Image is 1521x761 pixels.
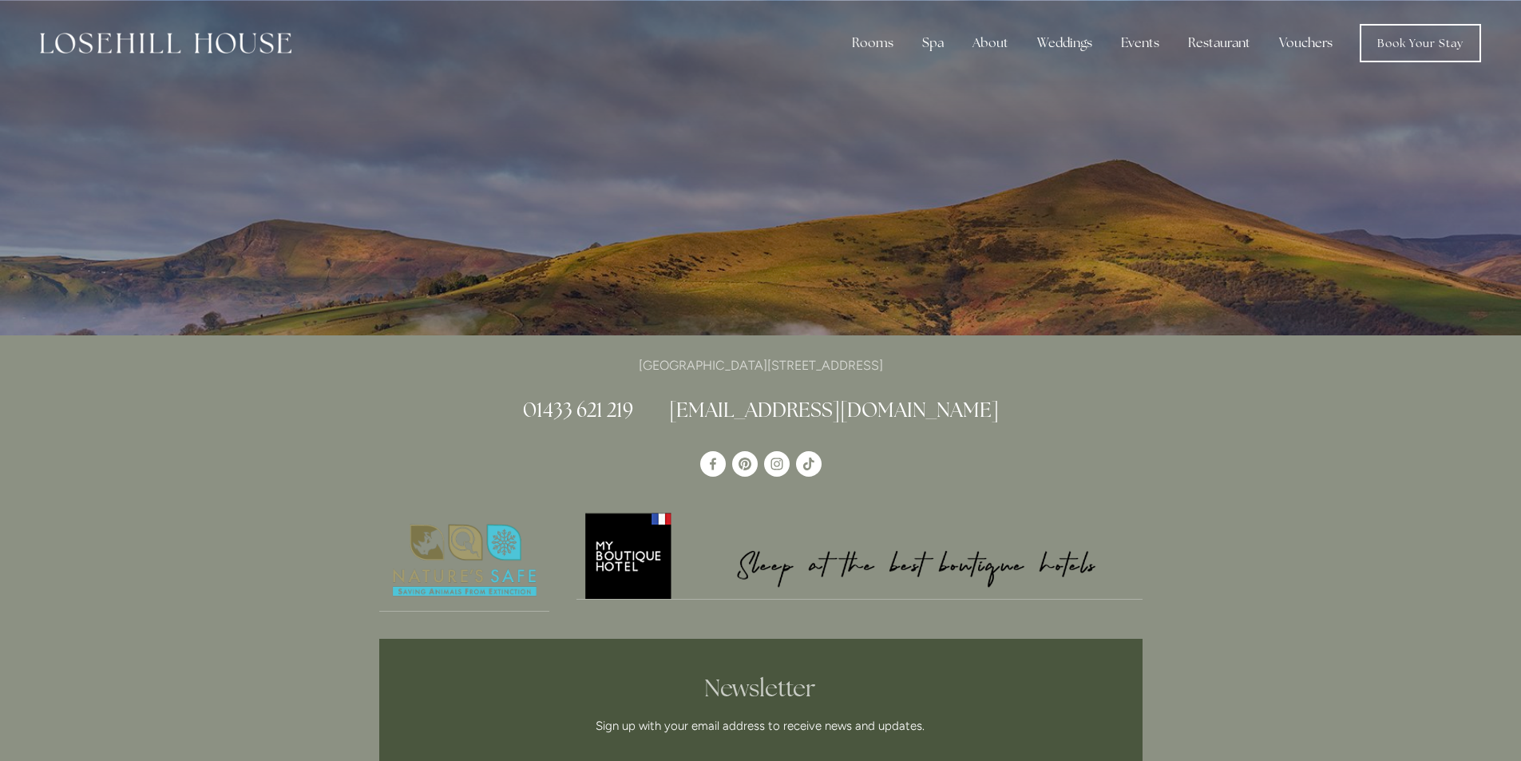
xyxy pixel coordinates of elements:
[909,27,957,59] div: Spa
[1266,27,1345,59] a: Vouchers
[700,451,726,477] a: Losehill House Hotel & Spa
[960,27,1021,59] div: About
[796,451,822,477] a: TikTok
[669,397,999,422] a: [EMAIL_ADDRESS][DOMAIN_NAME]
[1175,27,1263,59] div: Restaurant
[379,510,550,612] a: Nature's Safe - Logo
[379,510,550,611] img: Nature's Safe - Logo
[379,355,1143,376] p: [GEOGRAPHIC_DATA][STREET_ADDRESS]
[732,451,758,477] a: Pinterest
[576,510,1143,599] img: My Boutique Hotel - Logo
[1108,27,1172,59] div: Events
[466,716,1056,735] p: Sign up with your email address to receive news and updates.
[1024,27,1105,59] div: Weddings
[764,451,790,477] a: Instagram
[1360,24,1481,62] a: Book Your Stay
[466,674,1056,703] h2: Newsletter
[576,510,1143,600] a: My Boutique Hotel - Logo
[523,397,633,422] a: 01433 621 219
[839,27,906,59] div: Rooms
[40,33,291,54] img: Losehill House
